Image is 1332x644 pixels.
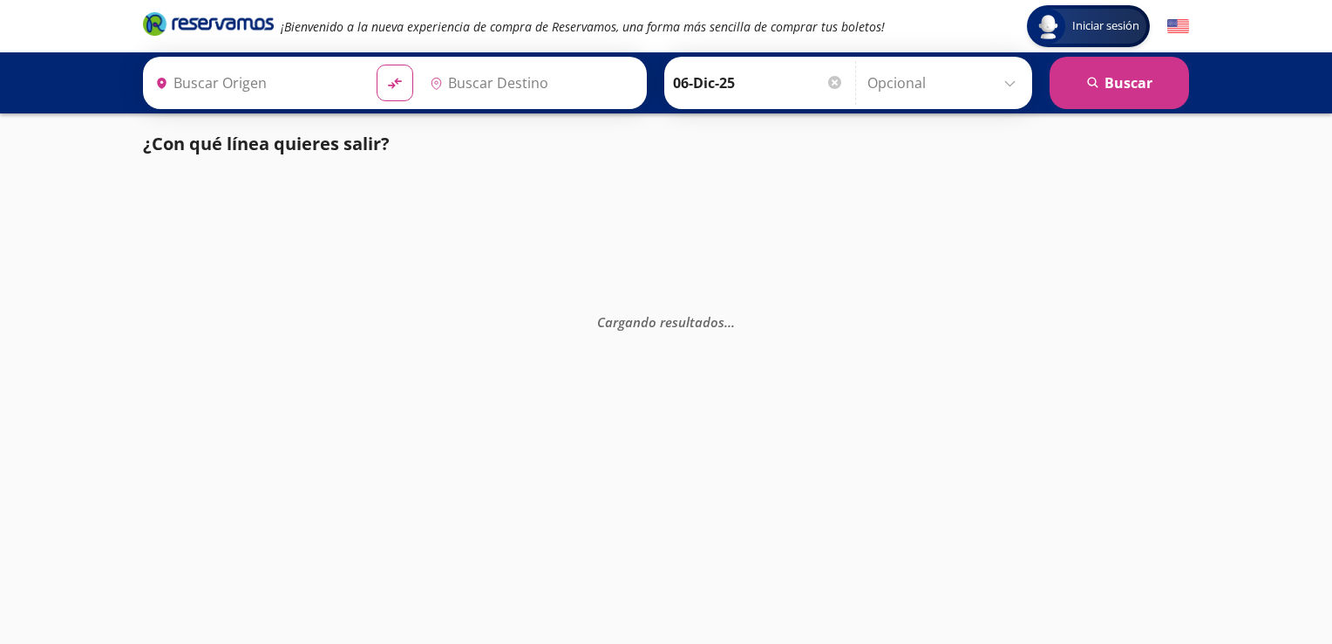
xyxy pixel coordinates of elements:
[597,313,735,331] em: Cargando resultados
[281,18,885,35] em: ¡Bienvenido a la nueva experiencia de compra de Reservamos, una forma más sencilla de comprar tus...
[867,61,1023,105] input: Opcional
[143,10,274,42] a: Brand Logo
[1065,17,1146,35] span: Iniciar sesión
[1167,16,1189,38] button: English
[673,61,844,105] input: Elegir Fecha
[143,131,390,157] p: ¿Con qué línea quieres salir?
[423,61,637,105] input: Buscar Destino
[148,61,363,105] input: Buscar Origen
[1050,57,1189,109] button: Buscar
[724,313,728,331] span: .
[143,10,274,37] i: Brand Logo
[731,313,735,331] span: .
[728,313,731,331] span: .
